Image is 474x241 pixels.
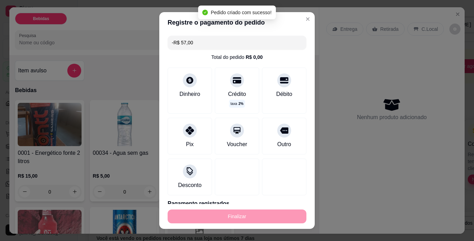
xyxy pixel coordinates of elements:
[228,90,246,98] div: Crédito
[302,14,313,25] button: Close
[277,140,291,149] div: Outro
[238,101,243,106] span: 2 %
[168,199,306,208] p: Pagamento registrados
[211,10,271,15] span: Pedido criado com sucesso!
[178,181,202,189] div: Desconto
[276,90,292,98] div: Débito
[159,12,315,33] header: Registre o pagamento do pedido
[230,101,243,106] p: taxa
[246,54,263,61] div: R$ 0,00
[202,10,208,15] span: check-circle
[211,54,263,61] div: Total do pedido
[179,90,200,98] div: Dinheiro
[186,140,194,149] div: Pix
[172,36,302,50] input: Ex.: hambúrguer de cordeiro
[227,140,247,149] div: Voucher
